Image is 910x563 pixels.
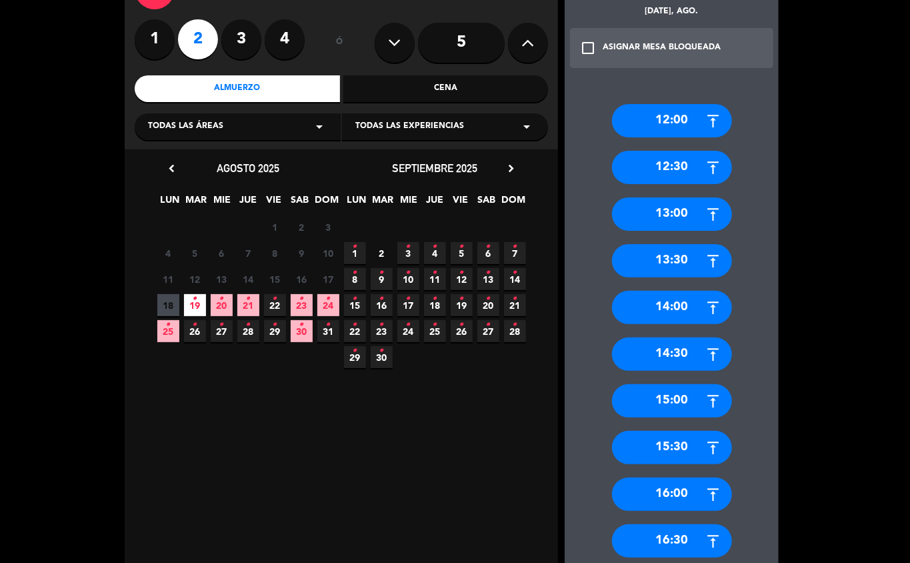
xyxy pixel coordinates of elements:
[326,314,331,336] i: •
[291,320,313,342] span: 30
[317,242,339,264] span: 10
[344,346,366,368] span: 29
[246,314,251,336] i: •
[237,242,259,264] span: 7
[433,262,437,284] i: •
[344,294,366,316] span: 15
[273,314,277,336] i: •
[264,294,286,316] span: 22
[184,294,206,316] span: 19
[343,75,549,102] div: Cena
[451,294,473,316] span: 19
[519,119,535,135] i: arrow_drop_down
[379,262,384,284] i: •
[406,262,411,284] i: •
[612,197,732,231] div: 13:00
[486,262,491,284] i: •
[291,268,313,290] span: 16
[346,192,368,214] span: LUN
[379,288,384,310] i: •
[159,192,181,214] span: LUN
[371,320,393,342] span: 23
[237,294,259,316] span: 21
[424,320,446,342] span: 25
[193,314,197,336] i: •
[372,192,394,214] span: MAR
[459,262,464,284] i: •
[397,294,419,316] span: 17
[157,320,179,342] span: 25
[612,104,732,137] div: 12:00
[135,75,340,102] div: Almuerzo
[264,216,286,238] span: 1
[504,242,526,264] span: 7
[217,161,279,175] span: agosto 2025
[433,288,437,310] i: •
[513,288,517,310] i: •
[397,242,419,264] span: 3
[397,268,419,290] span: 10
[612,524,732,558] div: 16:30
[237,320,259,342] span: 28
[476,192,498,214] span: SAB
[612,291,732,324] div: 14:00
[486,314,491,336] i: •
[135,19,175,59] label: 1
[291,216,313,238] span: 2
[219,288,224,310] i: •
[379,340,384,362] i: •
[317,294,339,316] span: 24
[406,314,411,336] i: •
[211,294,233,316] span: 20
[451,242,473,264] span: 5
[486,288,491,310] i: •
[264,242,286,264] span: 8
[603,41,721,55] div: ASIGNAR MESA BLOQUEADA
[326,288,331,310] i: •
[344,320,366,342] span: 22
[353,262,357,284] i: •
[580,40,596,56] i: check_box_outline_blank
[612,244,732,277] div: 13:30
[612,478,732,511] div: 16:00
[184,242,206,264] span: 5
[315,192,337,214] span: DOM
[513,262,517,284] i: •
[371,242,393,264] span: 2
[477,294,499,316] span: 20
[273,288,277,310] i: •
[184,320,206,342] span: 26
[477,320,499,342] span: 27
[185,192,207,214] span: MAR
[433,236,437,257] i: •
[353,288,357,310] i: •
[398,192,420,214] span: MIE
[371,268,393,290] span: 9
[433,314,437,336] i: •
[355,120,464,133] span: Todas las experiencias
[318,19,361,66] div: ó
[353,340,357,362] i: •
[406,236,411,257] i: •
[178,19,218,59] label: 2
[424,294,446,316] span: 18
[459,288,464,310] i: •
[299,288,304,310] i: •
[211,268,233,290] span: 13
[263,192,285,214] span: VIE
[513,314,517,336] i: •
[157,242,179,264] span: 4
[246,288,251,310] i: •
[265,19,305,59] label: 4
[513,236,517,257] i: •
[317,320,339,342] span: 31
[221,19,261,59] label: 3
[459,236,464,257] i: •
[353,314,357,336] i: •
[502,192,524,214] span: DOM
[237,268,259,290] span: 14
[291,294,313,316] span: 23
[157,294,179,316] span: 18
[424,192,446,214] span: JUE
[486,236,491,257] i: •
